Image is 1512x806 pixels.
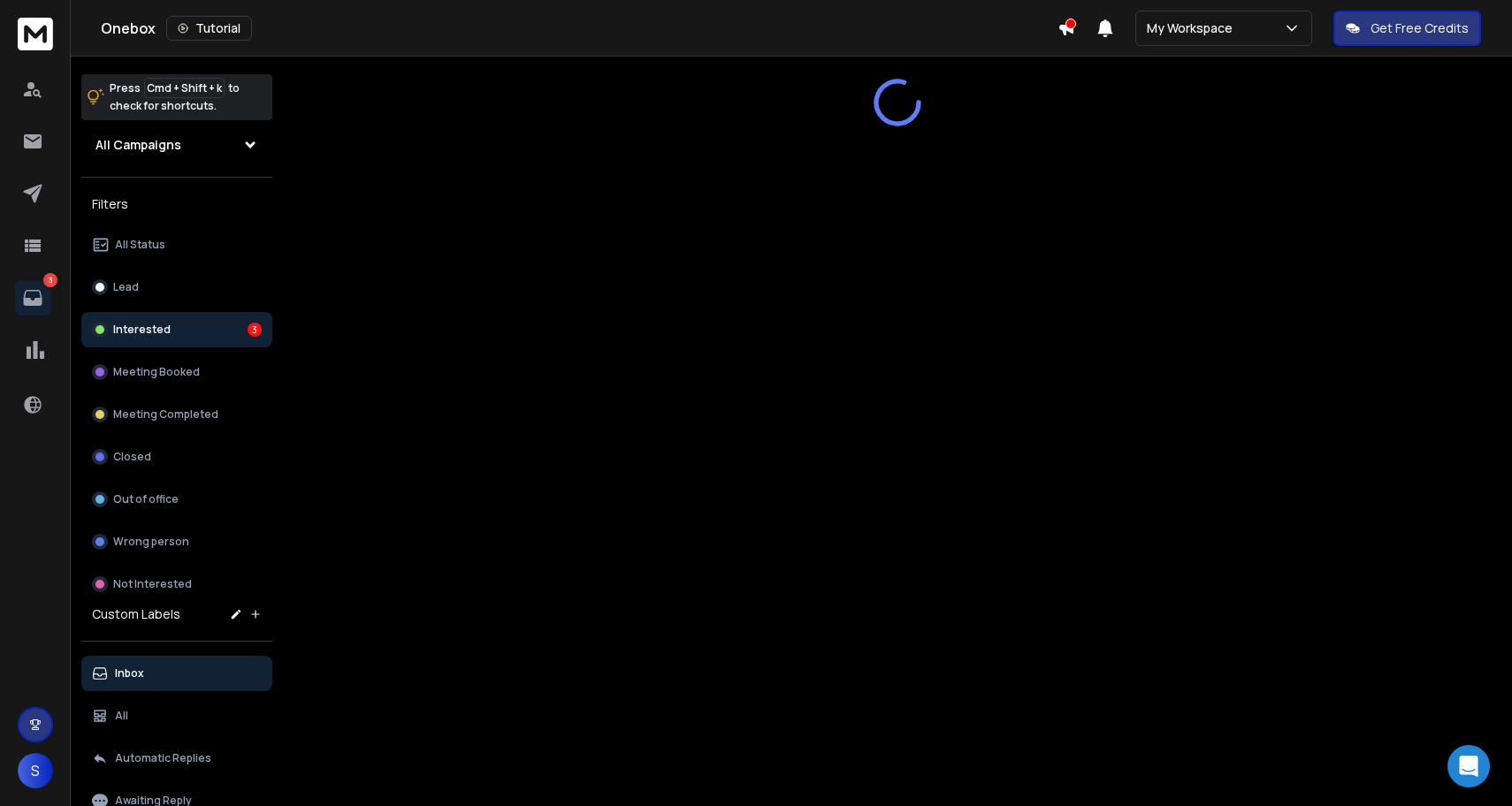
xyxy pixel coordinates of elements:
[81,270,272,305] button: Lead
[95,136,181,154] h1: All Campaigns
[18,753,53,788] button: S
[81,741,272,776] button: Automatic Replies
[81,127,272,163] button: All Campaigns
[113,577,192,591] p: Not Interested
[144,78,225,98] span: Cmd + Shift + k
[81,397,272,432] button: Meeting Completed
[1147,19,1240,37] p: My Workspace
[115,751,211,765] p: Automatic Replies
[81,227,272,262] button: All Status
[110,80,240,115] p: Press to check for shortcuts.
[113,535,189,549] p: Wrong person
[113,492,179,506] p: Out of office
[81,354,272,390] button: Meeting Booked
[81,698,272,734] button: All
[1371,19,1469,37] p: Get Free Credits
[15,280,50,316] a: 3
[115,238,165,252] p: All Status
[81,312,272,347] button: Interested3
[43,273,57,287] p: 3
[92,605,180,623] h3: Custom Labels
[113,407,218,422] p: Meeting Completed
[81,439,272,475] button: Closed
[113,365,200,379] p: Meeting Booked
[101,16,1058,41] div: Onebox
[81,482,272,517] button: Out of office
[1333,11,1481,46] button: Get Free Credits
[81,192,272,217] h3: Filters
[113,450,151,464] p: Closed
[248,323,262,337] div: 3
[81,566,272,602] button: Not Interested
[115,709,128,723] p: All
[1447,745,1490,787] div: Open Intercom Messenger
[115,666,144,681] p: Inbox
[113,280,139,294] p: Lead
[81,524,272,559] button: Wrong person
[81,656,272,691] button: Inbox
[113,323,171,337] p: Interested
[166,16,252,41] button: Tutorial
